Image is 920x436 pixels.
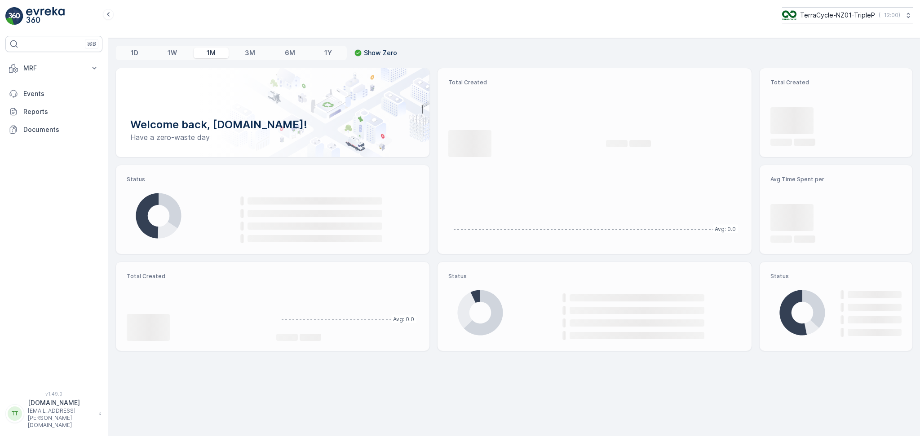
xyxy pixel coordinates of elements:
button: TT[DOMAIN_NAME][EMAIL_ADDRESS][PERSON_NAME][DOMAIN_NAME] [5,398,102,429]
div: TT [8,406,22,421]
img: logo [5,7,23,25]
p: TerraCycle-NZ01-TripleP [800,11,875,20]
p: Show Zero [364,48,397,57]
span: v 1.49.0 [5,391,102,397]
p: [EMAIL_ADDRESS][PERSON_NAME][DOMAIN_NAME] [28,407,94,429]
button: MRF [5,59,102,77]
p: 6M [285,48,295,57]
p: 1Y [324,48,332,57]
p: Total Created [127,273,269,280]
p: Have a zero-waste day [130,132,415,143]
p: Status [448,273,740,280]
p: Events [23,89,99,98]
p: Status [127,176,419,183]
p: Avg Time Spent per [770,176,902,183]
p: 1W [168,48,177,57]
a: Documents [5,121,102,139]
p: ( +12:00 ) [879,12,900,19]
p: 1M [207,48,216,57]
p: Total Created [448,79,740,86]
img: logo_light-DOdMpM7g.png [26,7,65,25]
a: Reports [5,103,102,121]
p: MRF [23,64,84,73]
p: Total Created [770,79,902,86]
p: Status [770,273,902,280]
button: TerraCycle-NZ01-TripleP(+12:00) [782,7,913,23]
p: [DOMAIN_NAME] [28,398,94,407]
p: ⌘B [87,40,96,48]
p: Welcome back, [DOMAIN_NAME]! [130,118,415,132]
a: Events [5,85,102,103]
p: Documents [23,125,99,134]
p: 3M [245,48,255,57]
p: 1D [131,48,138,57]
img: TC_7kpGtVS.png [782,10,796,20]
p: Reports [23,107,99,116]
